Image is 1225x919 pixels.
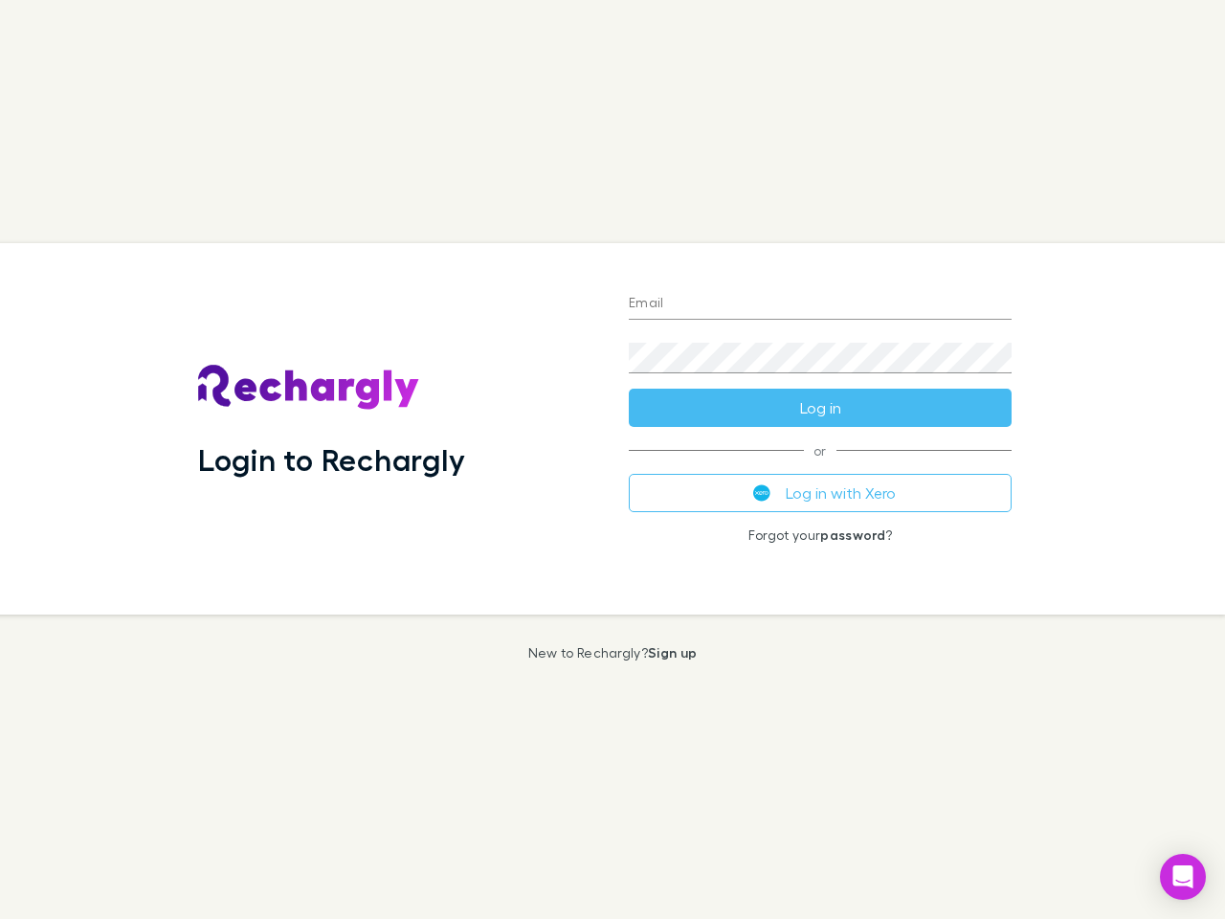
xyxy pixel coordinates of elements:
button: Log in with Xero [629,474,1012,512]
span: or [629,450,1012,451]
p: New to Rechargly? [528,645,698,661]
a: password [820,527,885,543]
a: Sign up [648,644,697,661]
img: Xero's logo [753,484,770,502]
button: Log in [629,389,1012,427]
img: Rechargly's Logo [198,365,420,411]
div: Open Intercom Messenger [1160,854,1206,900]
p: Forgot your ? [629,527,1012,543]
h1: Login to Rechargly [198,441,465,478]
